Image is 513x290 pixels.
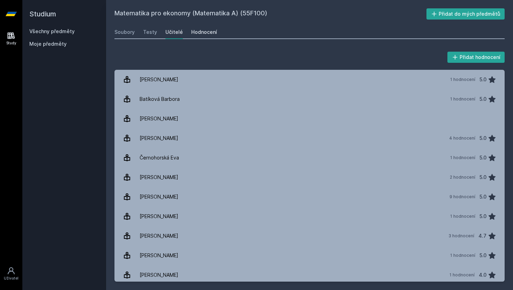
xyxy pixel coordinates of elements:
div: 5.0 [479,73,486,87]
div: [PERSON_NAME] [140,112,178,126]
a: [PERSON_NAME] 1 hodnocení 4.0 [114,265,505,285]
div: [PERSON_NAME] [140,73,178,87]
a: Soubory [114,25,135,39]
div: [PERSON_NAME] [140,248,178,262]
a: [PERSON_NAME] 1 hodnocení 5.0 [114,246,505,265]
div: [PERSON_NAME] [140,209,178,223]
div: 5.0 [479,170,486,184]
span: Moje předměty [29,40,67,47]
a: [PERSON_NAME] [114,109,505,128]
a: Testy [143,25,157,39]
div: 3 hodnocení [448,233,474,239]
div: Batíková Barbora [140,92,180,106]
div: [PERSON_NAME] [140,229,178,243]
div: 1 hodnocení [450,214,475,219]
a: [PERSON_NAME] 3 hodnocení 4.7 [114,226,505,246]
div: [PERSON_NAME] [140,131,178,145]
a: Všechny předměty [29,28,75,34]
div: Testy [143,29,157,36]
a: Učitelé [165,25,183,39]
a: Batíková Barbora 1 hodnocení 5.0 [114,89,505,109]
a: [PERSON_NAME] 2 hodnocení 5.0 [114,168,505,187]
a: Hodnocení [191,25,217,39]
div: Uživatel [4,276,18,281]
div: 2 hodnocení [450,174,475,180]
button: Přidat do mých předmětů [426,8,505,20]
div: 1 hodnocení [450,96,475,102]
div: 1 hodnocení [449,272,475,278]
a: Černohorská Eva 1 hodnocení 5.0 [114,148,505,168]
a: Uživatel [1,263,21,284]
div: [PERSON_NAME] [140,268,178,282]
div: Study [6,40,16,46]
div: 1 hodnocení [450,77,475,82]
div: [PERSON_NAME] [140,190,178,204]
div: 4.7 [478,229,486,243]
a: [PERSON_NAME] 4 hodnocení 5.0 [114,128,505,148]
a: [PERSON_NAME] 1 hodnocení 5.0 [114,70,505,89]
button: Přidat hodnocení [447,52,505,63]
div: 5.0 [479,131,486,145]
div: 5.0 [479,190,486,204]
a: Study [1,28,21,49]
div: 5.0 [479,151,486,165]
div: Hodnocení [191,29,217,36]
div: 1 hodnocení [450,155,475,161]
div: 4 hodnocení [449,135,475,141]
div: 4.0 [479,268,486,282]
a: [PERSON_NAME] 9 hodnocení 5.0 [114,187,505,207]
div: Učitelé [165,29,183,36]
div: 5.0 [479,209,486,223]
div: Soubory [114,29,135,36]
div: 1 hodnocení [450,253,475,258]
div: Černohorská Eva [140,151,179,165]
div: [PERSON_NAME] [140,170,178,184]
div: 5.0 [479,248,486,262]
div: 9 hodnocení [449,194,475,200]
a: [PERSON_NAME] 1 hodnocení 5.0 [114,207,505,226]
h2: Matematika pro ekonomy (Matematika A) (55F100) [114,8,426,20]
div: 5.0 [479,92,486,106]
